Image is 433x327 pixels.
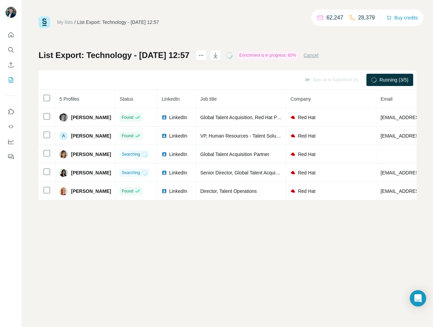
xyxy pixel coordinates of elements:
span: Searching [122,170,140,176]
span: LinkedIn [162,96,180,102]
span: LinkedIn [169,151,187,158]
button: actions [196,50,207,61]
div: A [59,132,68,140]
img: company-logo [290,115,296,120]
span: Red Hat [298,151,315,158]
span: Director, Talent Operations [200,188,257,194]
li: / [74,19,76,26]
span: LinkedIn [169,169,187,176]
p: 28,379 [358,14,375,22]
span: Running (3/5) [379,76,408,83]
button: Search [5,44,16,56]
span: Red Hat [298,132,315,139]
div: Open Intercom Messenger [410,290,426,307]
img: Avatar [59,150,68,158]
div: Enrichment is in progress: 60% [237,51,298,59]
button: Cancel [304,52,319,59]
img: LinkedIn logo [162,170,167,175]
span: VP, Human Resources - Talent Solutions & Service Delivery [200,133,326,139]
span: 5 Profiles [59,96,79,102]
img: Avatar [59,113,68,122]
span: [PERSON_NAME] [71,188,111,195]
span: Red Hat [298,114,315,121]
span: Job title [200,96,216,102]
span: Global Talent Acquisition, Red Hat Products and Technologies [200,115,331,120]
h1: List Export: Technology - [DATE] 12:57 [39,50,190,61]
img: company-logo [290,133,296,139]
span: [PERSON_NAME] [71,169,111,176]
img: LinkedIn logo [162,133,167,139]
a: My lists [57,19,73,25]
img: LinkedIn logo [162,188,167,194]
img: company-logo [290,152,296,157]
img: Avatar [59,169,68,177]
button: Quick start [5,29,16,41]
button: Use Surfe on LinkedIn [5,105,16,118]
span: Found [122,114,133,120]
div: List Export: Technology - [DATE] 12:57 [77,19,159,26]
span: Global Talent Acquisition Partner [200,152,269,157]
span: [PERSON_NAME] [71,132,111,139]
span: LinkedIn [169,132,187,139]
span: Email [380,96,392,102]
span: Searching [122,151,140,157]
button: Feedback [5,151,16,163]
span: Senior Director, Global Talent Acquisition [200,170,287,175]
span: Status [120,96,133,102]
img: company-logo [290,170,296,175]
img: LinkedIn logo [162,152,167,157]
button: Dashboard [5,136,16,148]
span: LinkedIn [169,114,187,121]
span: Found [122,188,133,194]
button: Buy credits [386,13,418,23]
img: Avatar [5,7,16,18]
button: Use Surfe API [5,120,16,133]
img: Avatar [59,187,68,195]
img: Surfe Logo [39,16,50,28]
span: Red Hat [298,188,315,195]
button: Enrich CSV [5,59,16,71]
span: [PERSON_NAME] [71,151,111,158]
img: LinkedIn logo [162,115,167,120]
p: 62,247 [326,14,343,22]
span: [PERSON_NAME] [71,114,111,121]
button: My lists [5,74,16,86]
span: LinkedIn [169,188,187,195]
img: company-logo [290,188,296,194]
span: Found [122,133,133,139]
span: Red Hat [298,169,315,176]
span: Company [290,96,311,102]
